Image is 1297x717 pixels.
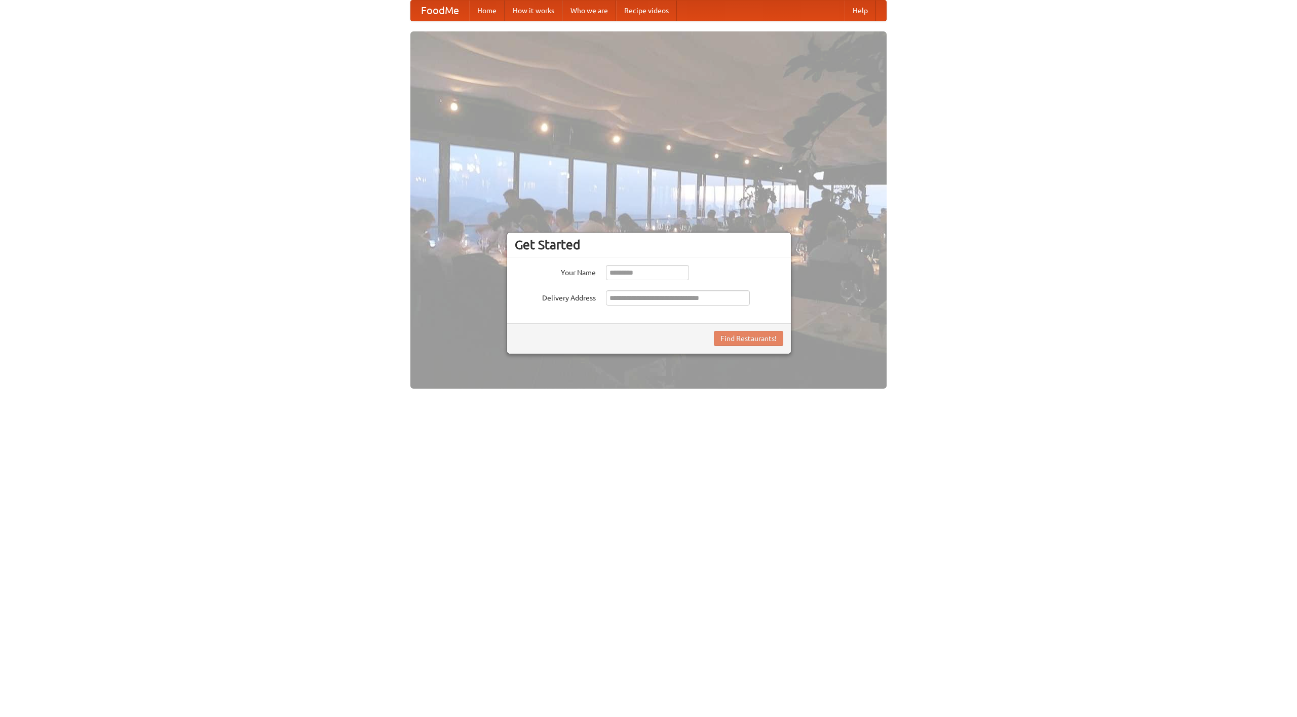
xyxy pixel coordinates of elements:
label: Delivery Address [515,290,596,303]
a: Home [469,1,505,21]
a: FoodMe [411,1,469,21]
a: How it works [505,1,562,21]
h3: Get Started [515,237,783,252]
button: Find Restaurants! [714,331,783,346]
a: Help [845,1,876,21]
a: Recipe videos [616,1,677,21]
label: Your Name [515,265,596,278]
a: Who we are [562,1,616,21]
